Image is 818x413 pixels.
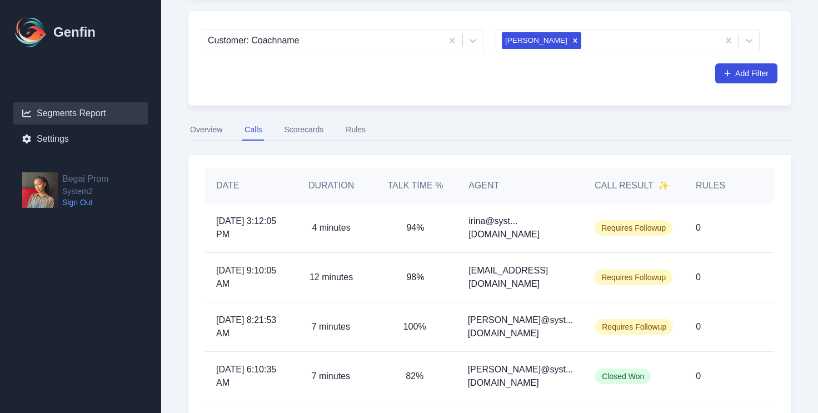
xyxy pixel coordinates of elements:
[595,369,651,384] span: Closed Won
[13,14,49,50] img: Logo
[310,271,353,284] p: 12 minutes
[468,314,573,340] p: [PERSON_NAME]@syst...[DOMAIN_NAME]
[595,220,672,236] span: Requires Followup
[403,320,426,334] p: 100%
[468,264,572,291] p: [EMAIL_ADDRESS][DOMAIN_NAME]
[696,179,725,192] h5: Rules
[242,120,264,141] button: Calls
[300,179,362,192] h5: Duration
[312,320,350,334] p: 7 minutes
[696,320,701,334] p: 0
[312,221,350,235] p: 4 minutes
[216,264,278,291] span: [DATE] 9:10:05 AM
[13,102,148,125] a: Segments Report
[343,120,368,141] button: Rules
[62,186,109,197] span: System2
[658,179,669,192] span: ✨
[22,172,58,208] img: Begai Prom
[595,319,673,335] span: Requires Followup
[696,370,701,383] p: 0
[715,63,777,83] button: Add Filter
[312,370,350,383] p: 7 minutes
[216,215,278,241] span: [DATE] 3:12:05 PM
[595,270,672,285] span: Requires Followup
[216,363,278,390] span: [DATE] 6:10:35 AM
[406,370,423,383] p: 82%
[62,172,109,186] h2: Begai Prom
[595,179,669,192] h5: Call Result
[385,179,446,192] h5: Talk Time %
[282,120,326,141] button: Scorecards
[406,221,424,235] p: 94%
[216,179,278,192] h5: Date
[569,32,581,49] div: Remove Jayme Byrd
[696,221,701,235] p: 0
[502,32,569,49] div: [PERSON_NAME]
[468,179,499,192] h5: Agent
[216,314,278,340] span: [DATE] 8:21:53 AM
[62,197,109,208] a: Sign Out
[468,215,572,241] p: irina@syst...[DOMAIN_NAME]
[13,128,148,150] a: Settings
[406,271,424,284] p: 98%
[53,23,96,41] h1: Genfin
[188,120,225,141] button: Overview
[468,363,573,390] p: [PERSON_NAME]@syst...[DOMAIN_NAME]
[696,271,701,284] p: 0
